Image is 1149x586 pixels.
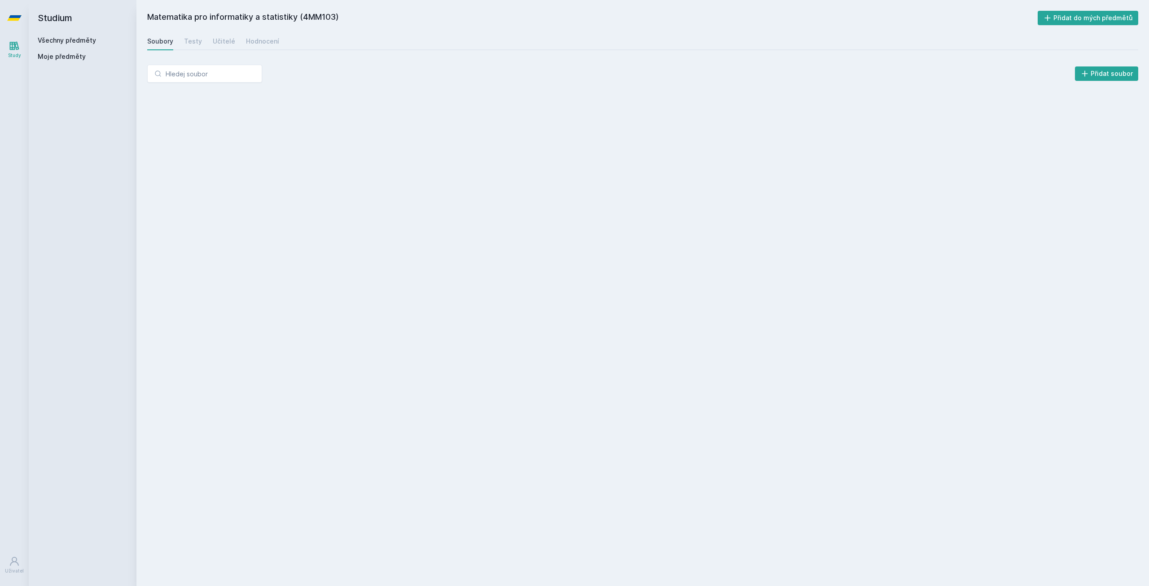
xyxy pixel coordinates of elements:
span: Moje předměty [38,52,86,61]
div: Testy [184,37,202,46]
button: Přidat do mých předmětů [1038,11,1139,25]
div: Study [8,52,21,59]
a: Testy [184,32,202,50]
div: Učitelé [213,37,235,46]
input: Hledej soubor [147,65,262,83]
a: Učitelé [213,32,235,50]
a: Všechny předměty [38,36,96,44]
a: Uživatel [2,551,27,579]
div: Hodnocení [246,37,279,46]
h2: Matematika pro informatiky a statistiky (4MM103) [147,11,1038,25]
a: Soubory [147,32,173,50]
div: Soubory [147,37,173,46]
a: Study [2,36,27,63]
button: Přidat soubor [1075,66,1139,81]
a: Hodnocení [246,32,279,50]
div: Uživatel [5,568,24,574]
